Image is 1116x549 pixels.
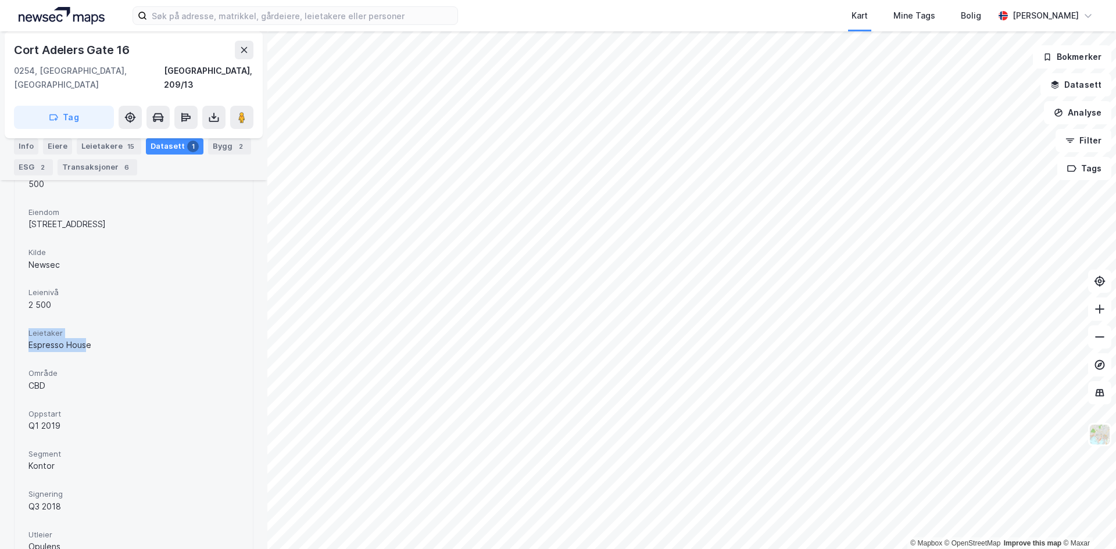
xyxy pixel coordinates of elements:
div: 2 [235,141,246,152]
span: Leienivå [28,288,239,297]
div: Leietakere [77,138,141,155]
div: Mine Tags [893,9,935,23]
div: Kontor [28,459,239,473]
div: [STREET_ADDRESS] [28,217,239,231]
div: 2 500 [28,298,239,312]
div: Info [14,138,38,155]
div: Kontrollprogram for chat [1058,493,1116,549]
span: Leietaker [28,328,239,338]
input: Søk på adresse, matrikkel, gårdeiere, leietakere eller personer [147,7,457,24]
button: Tag [14,106,114,129]
div: 2 [37,162,48,173]
div: 15 [125,141,137,152]
div: [PERSON_NAME] [1013,9,1079,23]
span: Segment [28,449,239,459]
div: Q1 2019 [28,419,239,433]
span: Område [28,368,239,378]
button: Analyse [1044,101,1111,124]
img: logo.a4113a55bc3d86da70a041830d287a7e.svg [19,7,105,24]
div: Bygg [208,138,251,155]
button: Filter [1056,129,1111,152]
div: Transaksjoner [58,159,137,175]
span: Eiendom [28,207,239,217]
div: Kart [852,9,868,23]
div: Newsec [28,258,239,272]
div: Bolig [961,9,981,23]
div: Q3 2018 [28,500,239,514]
div: [GEOGRAPHIC_DATA], 209/13 [164,64,253,92]
div: 6 [121,162,133,173]
a: Improve this map [1004,539,1061,547]
div: CBD [28,379,239,393]
div: Espresso House [28,338,239,352]
span: Kilde [28,247,239,257]
button: Bokmerker [1033,45,1111,69]
span: Utleier [28,530,239,540]
div: Cort Adelers Gate 16 [14,41,132,59]
span: Signering [28,489,239,499]
div: Eiere [43,138,72,155]
iframe: Chat Widget [1058,493,1116,549]
div: 1 [187,141,199,152]
a: Mapbox [910,539,942,547]
div: ESG [14,159,53,175]
div: 0254, [GEOGRAPHIC_DATA], [GEOGRAPHIC_DATA] [14,64,164,92]
div: Datasett [146,138,203,155]
div: 500 [28,177,239,191]
button: Datasett [1040,73,1111,96]
img: Z [1089,424,1111,446]
span: Oppstart [28,409,239,419]
button: Tags [1057,157,1111,180]
a: OpenStreetMap [945,539,1001,547]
